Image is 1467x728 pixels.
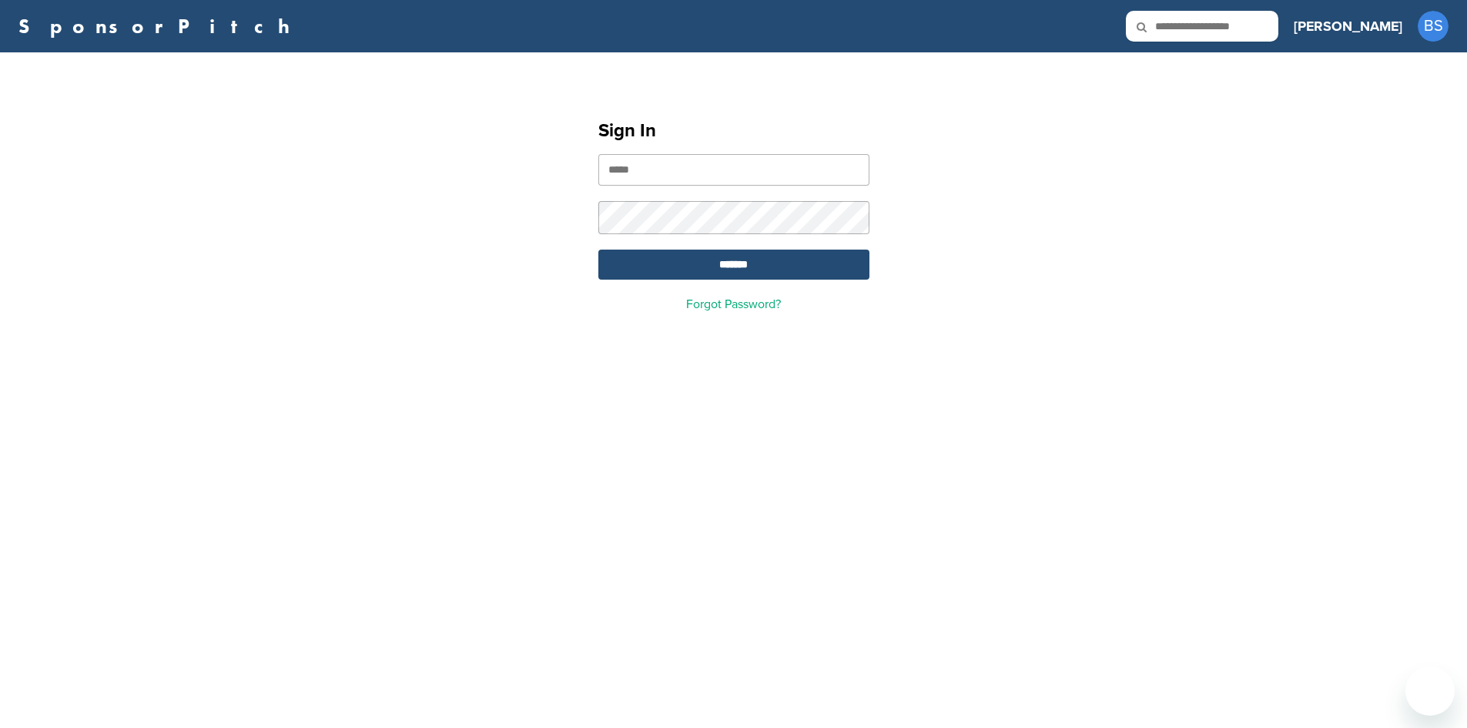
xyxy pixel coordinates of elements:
[598,117,869,145] h1: Sign In
[1418,11,1449,42] span: BS
[18,16,300,36] a: SponsorPitch
[1294,15,1402,37] h3: [PERSON_NAME]
[1405,666,1455,716] iframe: Button to launch messaging window
[1294,9,1402,43] a: [PERSON_NAME]
[686,297,781,312] a: Forgot Password?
